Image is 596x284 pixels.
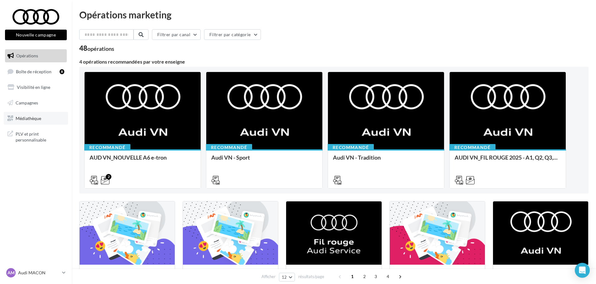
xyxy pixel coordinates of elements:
[4,127,68,146] a: PLV et print personnalisable
[5,30,67,40] button: Nouvelle campagne
[333,154,439,167] div: Audi VN - Tradition
[4,65,68,78] a: Boîte de réception8
[106,174,111,180] div: 2
[4,81,68,94] a: Visibilité en ligne
[211,154,317,167] div: Audi VN - Sport
[60,69,64,74] div: 8
[90,154,196,167] div: AUD VN_NOUVELLE A6 e-tron
[16,53,38,58] span: Opérations
[79,59,589,64] div: 4 opérations recommandées par votre enseigne
[455,154,561,167] div: AUDI VN_FIL ROUGE 2025 - A1, Q2, Q3, Q5 et Q4 e-tron
[449,144,496,151] div: Recommandé
[16,115,41,121] span: Médiathèque
[383,272,393,282] span: 4
[4,49,68,62] a: Opérations
[347,272,357,282] span: 1
[17,84,50,90] span: Visibilité en ligne
[79,45,114,52] div: 48
[4,112,68,125] a: Médiathèque
[279,273,295,282] button: 12
[204,29,261,40] button: Filtrer par catégorie
[371,272,381,282] span: 3
[152,29,201,40] button: Filtrer par canal
[298,274,324,280] span: résultats/page
[84,144,130,151] div: Recommandé
[575,263,590,278] div: Open Intercom Messenger
[282,275,287,280] span: 12
[359,272,369,282] span: 2
[261,274,276,280] span: Afficher
[4,96,68,109] a: Campagnes
[79,10,589,19] div: Opérations marketing
[5,267,67,279] a: AM Audi MACON
[16,69,51,74] span: Boîte de réception
[328,144,374,151] div: Recommandé
[87,46,114,51] div: opérations
[7,270,15,276] span: AM
[16,100,38,105] span: Campagnes
[16,130,64,143] span: PLV et print personnalisable
[206,144,252,151] div: Recommandé
[18,270,60,276] p: Audi MACON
